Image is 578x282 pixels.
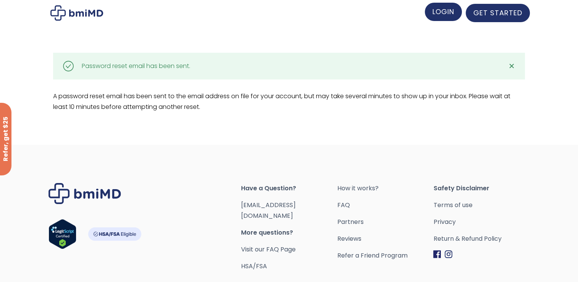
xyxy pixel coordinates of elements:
[433,217,529,227] a: Privacy
[337,233,433,244] a: Reviews
[433,233,529,244] a: Return & Refund Policy
[241,227,337,238] span: More questions?
[433,250,441,258] img: Facebook
[50,5,103,21] img: My account
[337,200,433,211] a: FAQ
[445,250,452,258] img: Instagram
[508,61,515,71] span: ✕
[504,58,519,74] a: ✕
[88,227,141,241] img: HSA-FSA
[337,217,433,227] a: Partners
[82,61,190,71] div: Password reset email has been sent.
[433,200,529,211] a: Terms of use
[241,262,267,271] a: HSA/FSA
[466,4,530,22] a: GET STARTED
[433,183,529,194] span: Safety Disclaimer
[241,245,296,254] a: Visit our FAQ Page
[53,91,525,112] p: A password reset email has been sent to the email address on file for your account, but may take ...
[49,219,76,249] img: Verify Approval for www.bmimd.com
[241,183,337,194] span: Have a Question?
[49,183,121,204] img: Brand Logo
[49,219,76,253] a: Verify LegitScript Approval for www.bmimd.com
[337,183,433,194] a: How it works?
[432,7,454,16] span: LOGIN
[241,201,296,220] a: [EMAIL_ADDRESS][DOMAIN_NAME]
[473,8,522,18] span: GET STARTED
[337,250,433,261] a: Refer a Friend Program
[425,3,462,21] a: LOGIN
